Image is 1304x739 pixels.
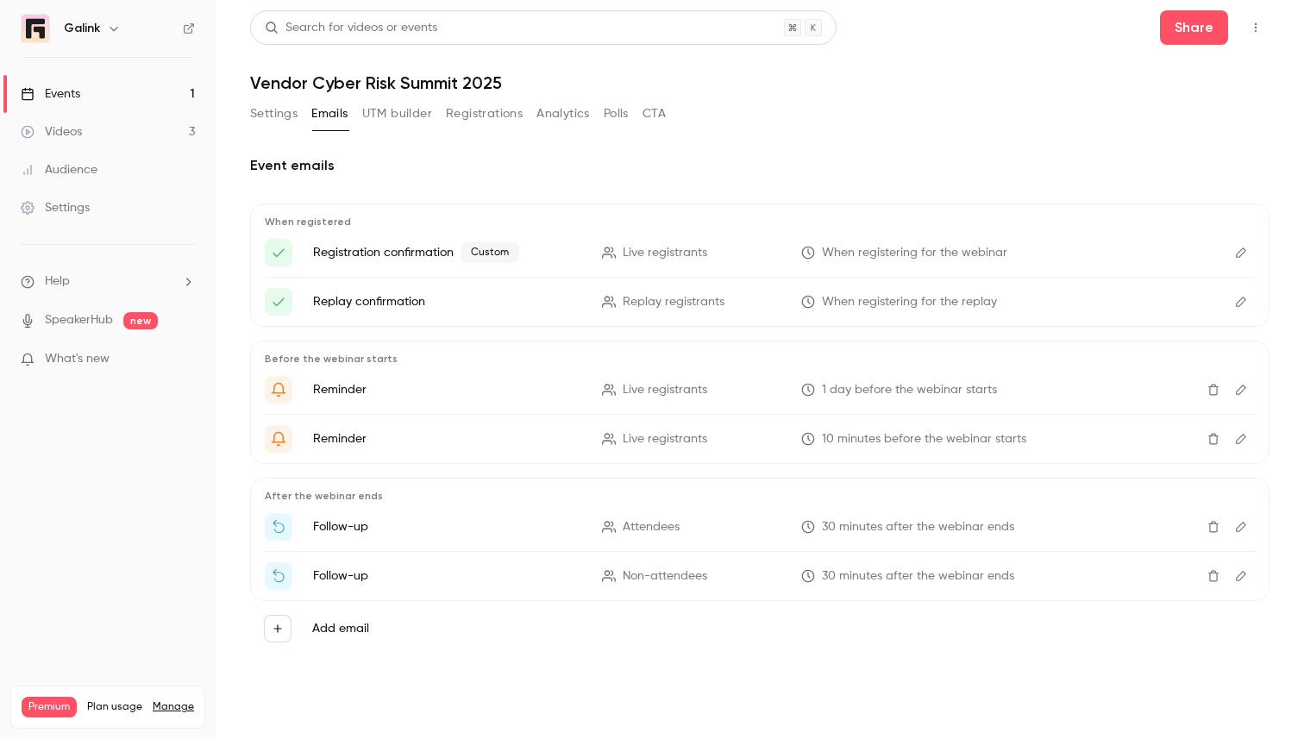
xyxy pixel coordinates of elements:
button: Delete [1200,425,1227,453]
span: Plan usage [87,700,142,714]
button: Edit [1227,513,1255,541]
span: Help [45,272,70,291]
button: Registrations [446,100,523,128]
p: Replay confirmation [313,293,581,310]
div: Events [21,85,80,103]
button: Analytics [536,100,590,128]
button: UTM builder [362,100,432,128]
li: Merci pour votre participation – Replay disponible [265,513,1255,541]
button: Edit [1227,562,1255,590]
span: 1 day before the webinar starts [822,381,997,399]
p: Reminder [313,381,581,398]
span: 10 minutes before the webinar starts [822,430,1026,448]
div: Videos [21,123,82,141]
button: Delete [1200,562,1227,590]
p: Reminder [313,430,581,448]
label: Add email [312,620,369,637]
li: Voici votre accès à {{ event_name }} [265,239,1255,266]
span: Custom [461,242,519,263]
button: Share [1160,10,1228,45]
li: Here's your access link to {{ event_name }}! [265,288,1255,316]
button: Delete [1200,376,1227,404]
button: CTA [643,100,666,128]
span: new [123,312,158,329]
p: Follow-up [313,518,581,535]
button: Delete [1200,513,1227,541]
span: 30 minutes after the webinar ends [822,518,1014,536]
div: Audience [21,161,97,178]
span: When registering for the webinar [822,244,1007,262]
p: Registration confirmation [313,242,581,263]
li: {{ event_name }} , c'est demain ! [265,376,1255,404]
button: Settings [250,100,298,128]
p: When registered [265,215,1255,229]
button: Polls [604,100,629,128]
a: SpeakerHub [45,311,113,329]
button: Edit [1227,288,1255,316]
span: 30 minutes after the webinar ends [822,567,1014,586]
h2: Event emails [250,155,1270,176]
span: Live registrants [623,381,707,399]
span: When registering for the replay [822,293,997,311]
p: Before the webinar starts [265,352,1255,366]
span: Live registrants [623,430,707,448]
span: Premium [22,697,77,717]
img: Galink [22,15,49,42]
h6: Galink [64,20,100,37]
h1: Vendor Cyber Risk Summit 2025 [250,72,1270,93]
span: Attendees [623,518,680,536]
button: Edit [1227,376,1255,404]
li: Watch the replay of {{ event_name }} [265,562,1255,590]
button: Emails [311,100,348,128]
a: Manage [153,700,194,714]
li: {{ event_name }} est live dans 10 minutes [265,425,1255,453]
span: What's new [45,350,110,368]
div: Search for videos or events [265,19,437,37]
button: Edit [1227,425,1255,453]
p: After the webinar ends [265,489,1255,503]
li: help-dropdown-opener [21,272,195,291]
span: Non-attendees [623,567,707,586]
p: Follow-up [313,567,581,585]
span: Live registrants [623,244,707,262]
button: Edit [1227,239,1255,266]
div: Settings [21,199,90,216]
span: Replay registrants [623,293,724,311]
